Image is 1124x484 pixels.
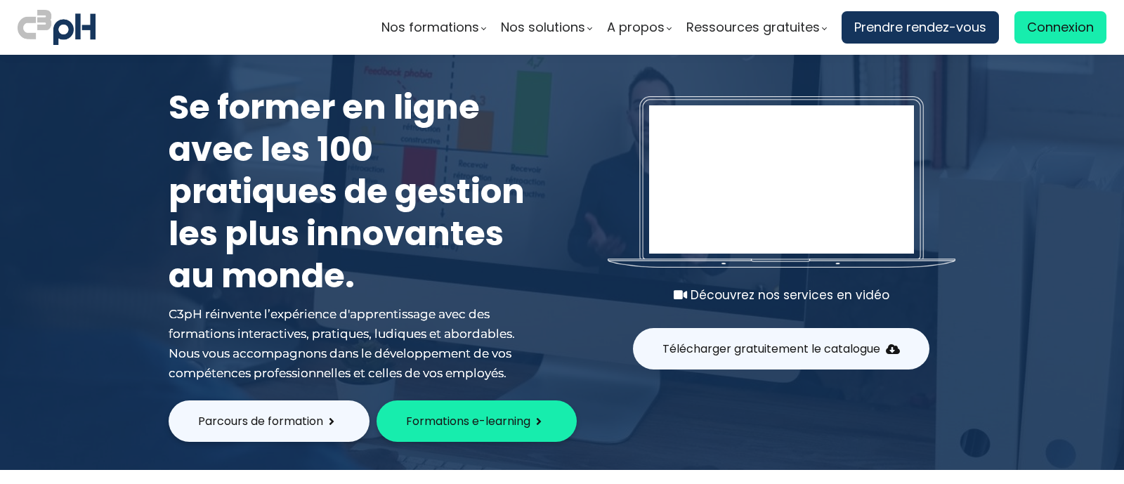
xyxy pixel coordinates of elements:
[1014,11,1106,44] a: Connexion
[501,17,585,38] span: Nos solutions
[854,17,986,38] span: Prendre rendez-vous
[18,7,96,48] img: logo C3PH
[198,412,323,430] span: Parcours de formation
[633,328,929,369] button: Télécharger gratuitement le catalogue
[608,285,955,305] div: Découvrez nos services en vidéo
[406,412,530,430] span: Formations e-learning
[607,17,665,38] span: A propos
[1027,17,1094,38] span: Connexion
[381,17,479,38] span: Nos formations
[662,340,880,358] span: Télécharger gratuitement le catalogue
[169,400,370,442] button: Parcours de formation
[169,304,534,383] div: C3pH réinvente l’expérience d'apprentissage avec des formations interactives, pratiques, ludiques...
[377,400,577,442] button: Formations e-learning
[842,11,999,44] a: Prendre rendez-vous
[169,86,534,297] h1: Se former en ligne avec les 100 pratiques de gestion les plus innovantes au monde.
[686,17,820,38] span: Ressources gratuites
